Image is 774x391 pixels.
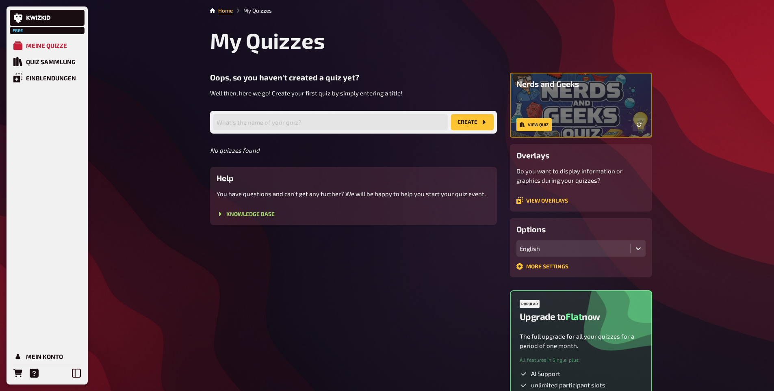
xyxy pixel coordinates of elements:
[213,114,448,130] input: What's the name of your quiz?
[516,166,646,185] p: Do you want to display information or graphics during your quizzes?
[217,173,490,183] h3: Help
[10,37,85,54] a: Meine Quizze
[451,114,494,130] button: create
[26,365,42,381] a: Hilfe
[520,245,627,252] div: English
[516,263,568,270] a: More settings
[516,79,646,89] h3: Nerds and Geeks
[516,151,646,160] h3: Overlays
[10,54,85,70] a: Quiz Sammlung
[210,147,497,154] i: No quizzes found
[233,6,272,15] li: My Quizzes
[516,197,568,204] a: View overlays
[26,42,67,49] div: Meine Quizze
[217,189,490,199] p: You have questions and can't get any further? We will be happy to help you start your quiz event.
[210,73,497,82] h3: Oops, so you haven't created a quiz yet?
[520,356,580,363] small: All features in Single, plus :
[210,89,497,98] p: Well then, here we go! Create your first quiz by simply entering a title!
[520,332,642,350] p: The full upgrade for all your quizzes for a period of one month.
[520,300,540,308] div: Popular
[520,311,600,322] h2: Upgrade to now
[566,311,582,322] span: Flat
[217,211,275,217] a: Knowledge Base
[218,7,233,14] a: Home
[531,381,605,389] span: unlimited participant slots
[10,348,85,365] a: Mein Konto
[10,70,85,86] a: Einblendungen
[516,118,552,131] a: View quiz
[26,58,76,65] div: Quiz Sammlung
[531,370,560,378] span: AI Support
[10,365,26,381] a: Bestellungen
[11,28,25,33] span: Free
[26,353,63,360] div: Mein Konto
[210,28,652,53] h1: My Quizzes
[218,6,233,15] li: Home
[516,225,646,234] h3: Options
[26,74,76,82] div: Einblendungen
